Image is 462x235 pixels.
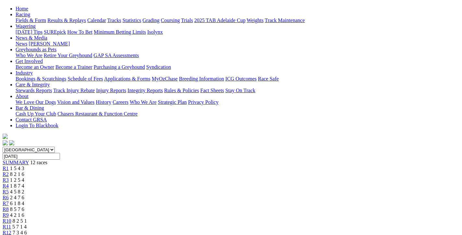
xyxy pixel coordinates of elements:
a: Strategic Plan [158,99,187,105]
a: Applications & Forms [104,76,150,81]
a: R3 [3,177,9,183]
a: Injury Reports [96,88,126,93]
div: Racing [16,18,459,23]
a: Weights [247,18,264,23]
a: Coursing [161,18,180,23]
a: Isolynx [147,29,163,35]
a: 2025 TAB Adelaide Cup [194,18,245,23]
a: Who We Are [130,99,157,105]
a: Bar & Dining [16,105,44,111]
a: Login To Blackbook [16,123,58,128]
a: Vision and Values [57,99,94,105]
a: Statistics [123,18,141,23]
a: Get Involved [16,58,43,64]
a: R11 [3,224,11,229]
a: Care & Integrity [16,82,50,87]
a: R10 [3,218,11,224]
div: Get Involved [16,64,459,70]
a: Purchasing a Greyhound [94,64,145,70]
a: SUREpick [44,29,66,35]
a: History [96,99,111,105]
span: 8 5 7 6 [10,206,24,212]
span: 8 2 1 6 [10,171,24,177]
a: MyOzChase [152,76,178,81]
a: Greyhounds as Pets [16,47,56,52]
span: 5 7 1 4 [12,224,27,229]
a: [DATE] Tips [16,29,42,35]
span: 2 4 7 6 [10,195,24,200]
img: logo-grsa-white.png [3,134,8,139]
a: Stewards Reports [16,88,52,93]
a: Race Safe [258,76,278,81]
a: Tracks [107,18,121,23]
a: News [16,41,27,46]
a: Schedule of Fees [67,76,103,81]
span: 6 1 8 4 [10,201,24,206]
a: How To Bet [67,29,93,35]
a: Fact Sheets [200,88,224,93]
a: Careers [113,99,128,105]
span: R7 [3,201,9,206]
a: R9 [3,212,9,218]
a: Who We Are [16,53,42,58]
a: Chasers Restaurant & Function Centre [57,111,137,117]
a: Home [16,6,28,11]
a: Retire Your Greyhound [44,53,92,58]
div: Wagering [16,29,459,35]
span: 8 2 5 1 [13,218,27,224]
a: Calendar [87,18,106,23]
span: 4 2 1 6 [10,212,24,218]
div: Bar & Dining [16,111,459,117]
a: Grading [143,18,160,23]
span: 12 races [30,160,47,165]
span: 1 8 7 4 [10,183,24,189]
a: Stay On Track [225,88,255,93]
a: Racing [16,12,30,17]
a: R8 [3,206,9,212]
a: We Love Our Dogs [16,99,56,105]
div: Industry [16,76,459,82]
a: Minimum Betting Limits [94,29,146,35]
a: Track Injury Rebate [53,88,95,93]
span: 1 5 4 3 [10,166,24,171]
a: ICG Outcomes [225,76,256,81]
a: R5 [3,189,9,194]
a: R4 [3,183,9,189]
a: Integrity Reports [127,88,163,93]
input: Select date [3,153,60,160]
a: Results & Replays [47,18,86,23]
a: Contact GRSA [16,117,47,122]
img: twitter.svg [9,140,14,145]
a: News & Media [16,35,47,41]
div: Greyhounds as Pets [16,53,459,58]
span: 4 5 8 2 [10,189,24,194]
a: GAP SA Assessments [94,53,139,58]
a: R1 [3,166,9,171]
a: Wagering [16,23,36,29]
a: Cash Up Your Club [16,111,56,117]
a: Industry [16,70,33,76]
a: Track Maintenance [265,18,305,23]
a: Trials [181,18,193,23]
a: R6 [3,195,9,200]
img: facebook.svg [3,140,8,145]
a: Breeding Information [179,76,224,81]
a: Bookings & Scratchings [16,76,66,81]
div: About [16,99,459,105]
a: Become an Owner [16,64,54,70]
a: SUMMARY [3,160,29,165]
a: About [16,93,29,99]
span: 1 2 5 4 [10,177,24,183]
a: [PERSON_NAME] [29,41,70,46]
a: R2 [3,171,9,177]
